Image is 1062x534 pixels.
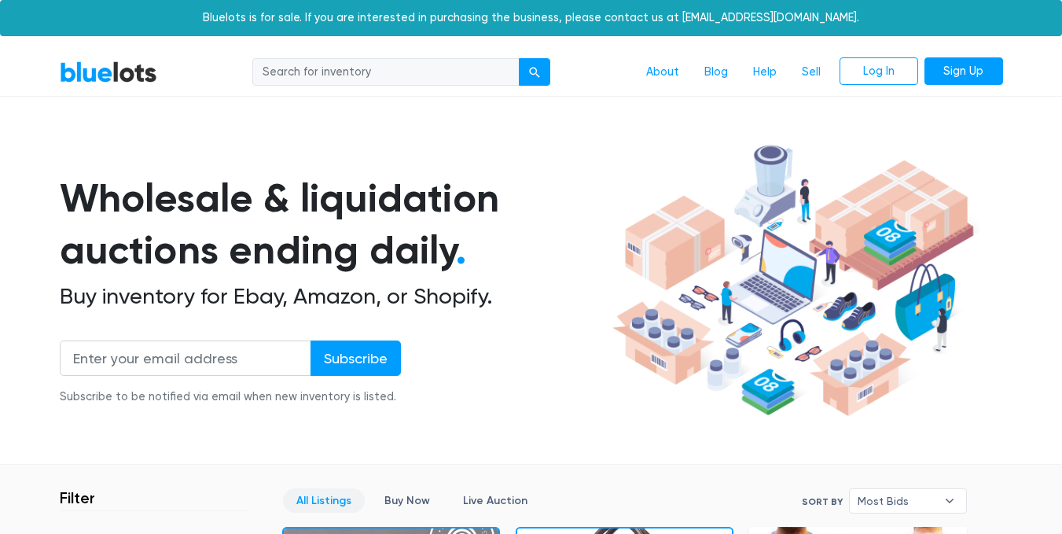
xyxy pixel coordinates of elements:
[60,172,607,277] h1: Wholesale & liquidation auctions ending daily
[692,57,740,87] a: Blog
[60,283,607,310] h2: Buy inventory for Ebay, Amazon, or Shopify.
[634,57,692,87] a: About
[933,489,966,513] b: ▾
[456,226,466,274] span: .
[607,138,979,424] img: hero-ee84e7d0318cb26816c560f6b4441b76977f77a177738b4e94f68c95b2b83dbb.png
[740,57,789,87] a: Help
[252,58,520,87] input: Search for inventory
[60,341,311,376] input: Enter your email address
[840,57,918,86] a: Log In
[60,61,157,83] a: BlueLots
[60,389,401,406] div: Subscribe to be notified via email when new inventory is listed.
[924,57,1003,86] a: Sign Up
[371,488,443,513] a: Buy Now
[311,341,401,376] input: Subscribe
[858,489,936,513] span: Most Bids
[450,488,541,513] a: Live Auction
[789,57,833,87] a: Sell
[802,495,843,509] label: Sort By
[283,488,365,513] a: All Listings
[60,488,95,507] h3: Filter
